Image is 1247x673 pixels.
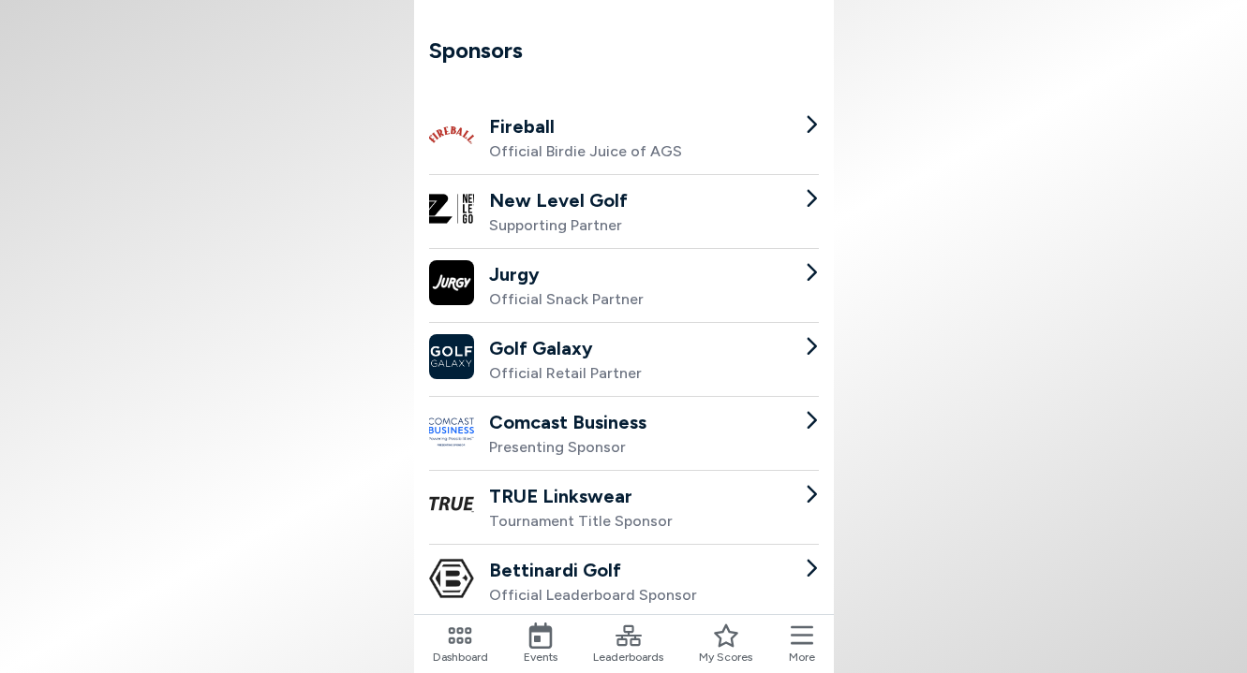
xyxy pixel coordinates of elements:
[429,556,474,601] img: Bettinardi Golf
[593,622,663,666] a: Leaderboards
[429,260,474,305] img: Jurgy
[429,470,819,544] a: TRUE LinkswearTRUE LinkswearTournament Title Sponsor
[489,214,628,237] div: Supporting Partner
[489,362,642,385] div: Official Retail Partner
[429,322,819,396] a: Golf GalaxyGolf GalaxyOfficial Retail Partner
[429,34,834,67] h1: Sponsors
[593,649,663,666] span: Leaderboards
[489,288,644,311] div: Official Snack Partner
[433,649,488,666] span: Dashboard
[429,396,819,470] a: Comcast BusinessComcast BusinessPresenting Sponsor
[489,510,673,533] div: Tournament Title Sponsor
[429,482,474,527] img: TRUE Linkswear
[429,248,819,322] a: JurgyJurgyOfficial Snack Partner
[699,649,752,666] span: My Scores
[489,186,628,214] h2: New Level Golf
[699,622,752,666] a: My Scores
[429,112,474,157] img: Fireball
[489,408,646,436] h2: Comcast Business
[433,622,488,666] a: Dashboard
[429,334,474,379] img: Golf Galaxy
[524,649,557,666] span: Events
[429,174,819,248] a: New Level Golf New Level GolfSupporting Partner
[789,649,815,666] span: More
[489,140,682,163] div: Official Birdie Juice of AGS
[489,260,644,288] h2: Jurgy
[489,584,697,607] div: Official Leaderboard Sponsor
[429,544,819,618] a: Bettinardi GolfBettinardi GolfOfficial Leaderboard Sponsor
[489,482,673,510] h2: TRUE Linkswear
[489,334,642,362] h2: Golf Galaxy
[789,622,815,666] button: More
[524,622,557,666] a: Events
[429,408,474,453] img: Comcast Business
[429,101,819,174] a: FireballFireballOfficial Birdie Juice of AGS
[489,556,697,584] h2: Bettinardi Golf
[489,112,682,140] h2: Fireball
[489,436,646,459] div: Presenting Sponsor
[429,186,474,231] img: New Level Golf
